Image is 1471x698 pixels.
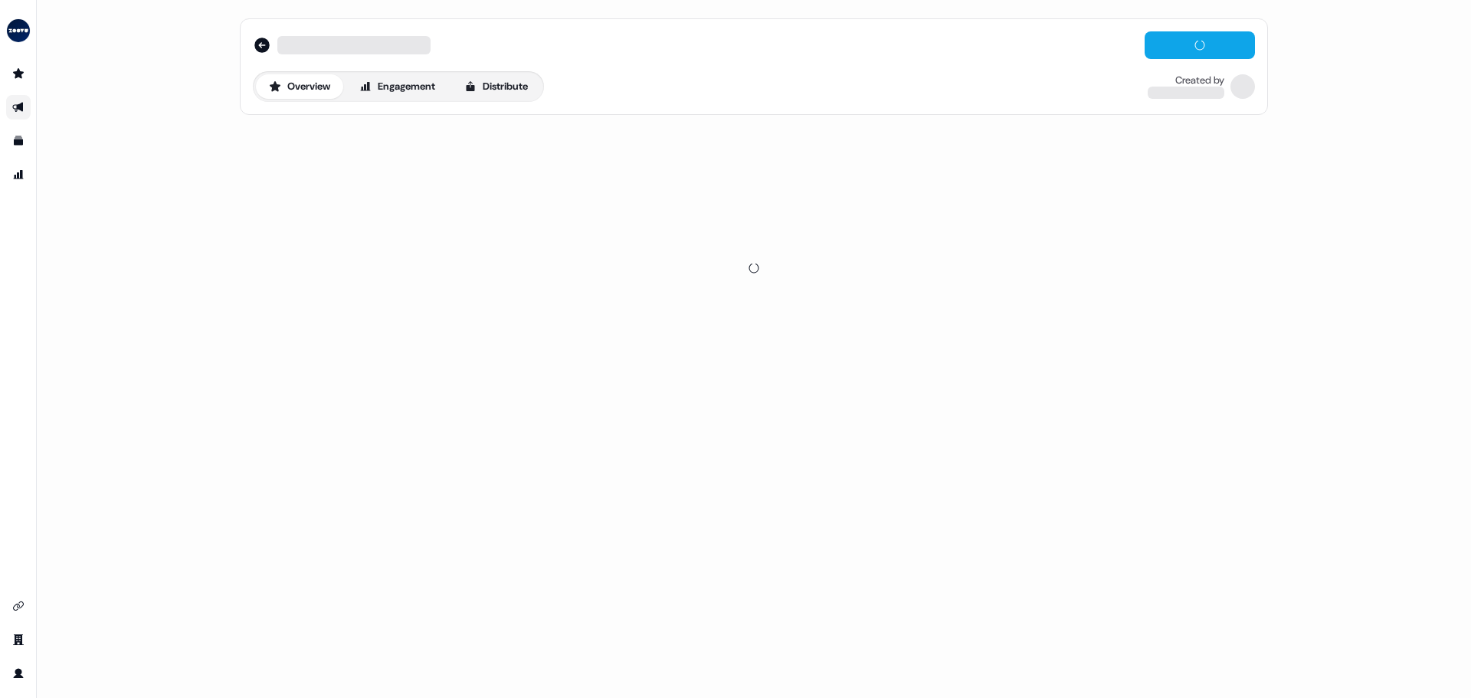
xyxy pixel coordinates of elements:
a: Go to team [6,628,31,652]
a: Go to outbound experience [6,95,31,120]
button: Engagement [346,74,448,99]
a: Go to attribution [6,162,31,187]
button: Overview [256,74,343,99]
a: Go to integrations [6,594,31,618]
button: Distribute [451,74,541,99]
a: Go to prospects [6,61,31,86]
a: Go to templates [6,129,31,153]
a: Go to profile [6,661,31,686]
div: Created by [1175,74,1224,87]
